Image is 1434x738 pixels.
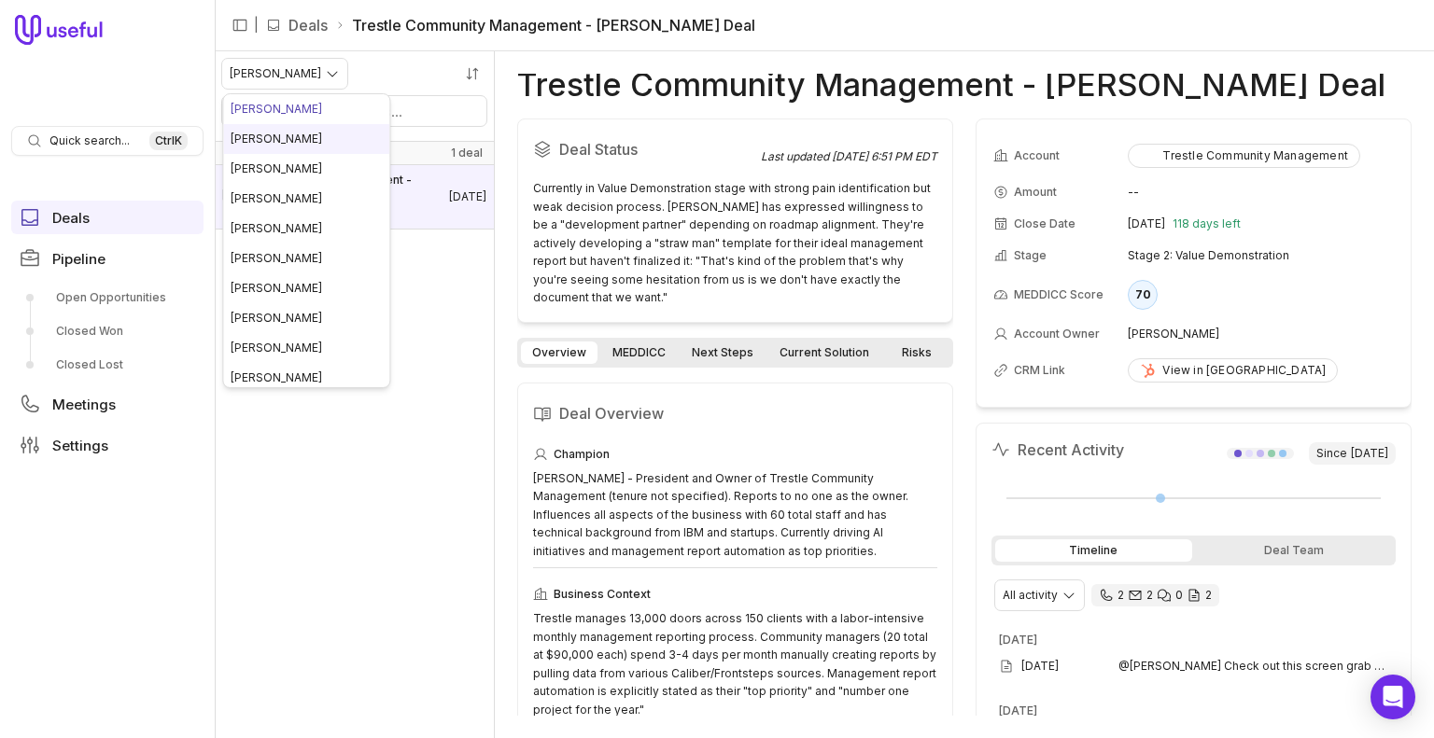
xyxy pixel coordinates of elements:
span: [PERSON_NAME] [231,281,322,295]
span: [PERSON_NAME] [231,132,322,146]
span: [PERSON_NAME] [231,341,322,355]
span: [PERSON_NAME] [231,370,322,384]
span: [PERSON_NAME] [231,191,322,205]
span: [PERSON_NAME] [231,221,322,235]
span: [PERSON_NAME] [231,311,322,325]
span: [PERSON_NAME] [231,161,322,175]
span: [PERSON_NAME] [231,251,322,265]
span: [PERSON_NAME] [231,102,322,116]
